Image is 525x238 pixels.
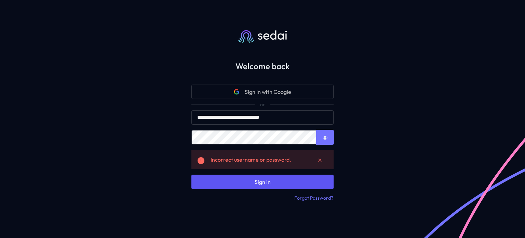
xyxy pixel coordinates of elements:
[180,61,345,71] h2: Welcome back
[191,85,334,99] button: Google iconSign In with Google
[234,89,239,95] svg: Google icon
[211,155,306,164] div: Incorrect username or password.
[245,88,291,96] span: Sign In with Google
[317,130,334,145] button: Show password
[191,175,334,189] button: Sign in
[312,154,328,165] button: Dismiss alert
[294,195,334,202] button: Forgot Password?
